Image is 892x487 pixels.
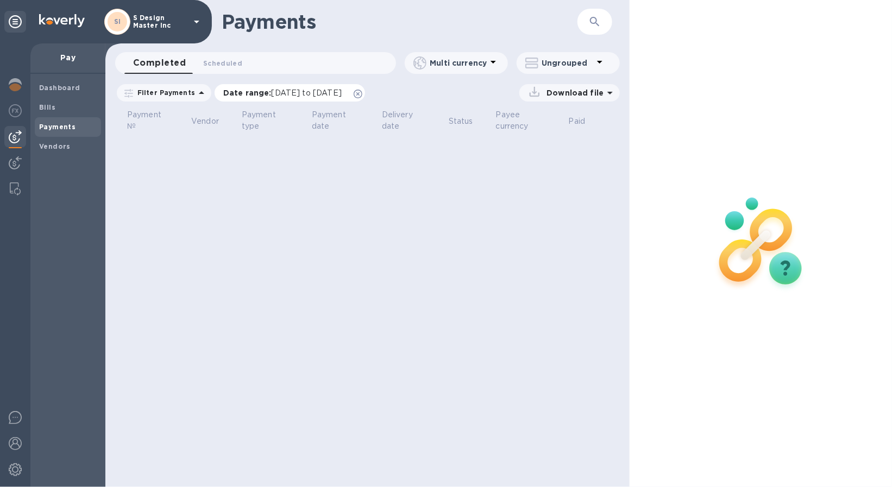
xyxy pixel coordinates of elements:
span: Payee currency [496,109,560,132]
span: Payment date [312,109,373,132]
span: Scheduled [203,58,242,69]
p: Status [449,116,473,127]
p: Payment type [242,109,289,132]
h1: Payments [222,10,534,33]
p: Vendor [191,116,219,127]
b: SI [114,17,121,26]
p: Payment date [312,109,359,132]
b: Dashboard [39,84,80,92]
span: Vendor [191,116,233,127]
b: Payments [39,123,76,131]
span: Paid [569,116,600,127]
span: [DATE] to [DATE] [272,88,342,97]
p: S Design Master Inc [133,14,187,29]
span: Completed [133,55,186,71]
p: Filter Payments [133,88,195,97]
b: Vendors [39,142,71,150]
p: Date range : [223,87,347,98]
p: Delivery date [382,109,426,132]
p: Multi currency [430,58,487,68]
p: Payee currency [496,109,546,132]
div: Date range:[DATE] to [DATE] [215,84,365,102]
img: Foreign exchange [9,104,22,117]
p: Payment № [127,109,168,132]
span: Payment № [127,109,183,132]
p: Download file [542,87,604,98]
div: Unpin categories [4,11,26,33]
img: Logo [39,14,85,27]
span: Status [449,116,487,127]
span: Delivery date [382,109,440,132]
p: Pay [39,52,97,63]
b: Bills [39,103,55,111]
p: Paid [569,116,586,127]
p: Ungrouped [542,58,593,68]
span: Payment type [242,109,303,132]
